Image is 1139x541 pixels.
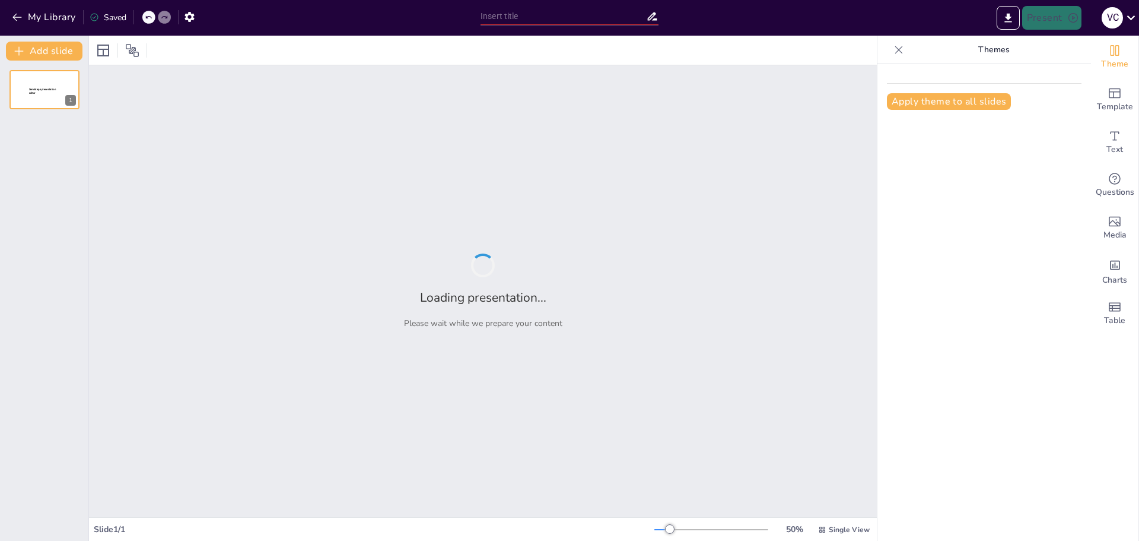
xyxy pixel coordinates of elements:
[94,41,113,60] div: Layout
[94,524,654,535] div: Slide 1 / 1
[908,36,1079,64] p: Themes
[9,70,79,109] div: 1
[90,12,126,23] div: Saved
[1102,7,1123,29] div: V C
[1102,274,1127,287] span: Charts
[65,95,76,106] div: 1
[887,93,1011,110] button: Apply theme to all slides
[1091,164,1138,207] div: Get real-time input from your audience
[420,289,546,306] h2: Loading presentation...
[1091,292,1138,335] div: Add a table
[125,43,139,58] span: Position
[1091,207,1138,249] div: Add images, graphics, shapes or video
[829,525,870,534] span: Single View
[404,318,562,329] p: Please wait while we prepare your content
[1022,6,1081,30] button: Present
[29,88,56,94] span: Sendsteps presentation editor
[1102,6,1123,30] button: V C
[1091,78,1138,121] div: Add ready made slides
[1097,100,1133,113] span: Template
[997,6,1020,30] button: Export to PowerPoint
[1106,143,1123,156] span: Text
[9,8,81,27] button: My Library
[1091,36,1138,78] div: Change the overall theme
[6,42,82,61] button: Add slide
[780,524,809,535] div: 50 %
[481,8,646,25] input: Insert title
[1103,229,1127,242] span: Media
[1104,314,1125,327] span: Table
[1101,58,1128,71] span: Theme
[1096,186,1134,199] span: Questions
[1091,121,1138,164] div: Add text boxes
[1091,249,1138,292] div: Add charts and graphs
